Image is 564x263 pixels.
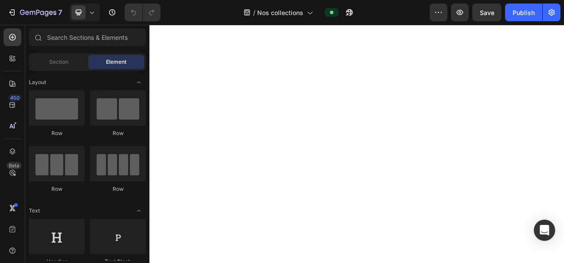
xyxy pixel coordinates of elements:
button: Publish [505,4,542,21]
div: Row [90,185,146,193]
div: 450 [8,94,21,101]
div: Row [29,129,85,137]
p: 7 [58,7,62,18]
span: Nos collections [257,8,303,17]
span: Toggle open [132,204,146,218]
span: Element [106,58,126,66]
input: Search Sections & Elements [29,28,146,46]
iframe: Design area [149,25,564,263]
span: / [253,8,255,17]
div: Beta [7,162,21,169]
div: Row [90,129,146,137]
div: Open Intercom Messenger [534,220,555,241]
div: Row [29,185,85,193]
button: 7 [4,4,66,21]
button: Save [472,4,501,21]
span: Toggle open [132,75,146,89]
div: Publish [513,8,535,17]
div: Undo/Redo [125,4,161,21]
span: Layout [29,78,46,86]
span: Section [49,58,68,66]
span: Save [480,9,494,16]
span: Text [29,207,40,215]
